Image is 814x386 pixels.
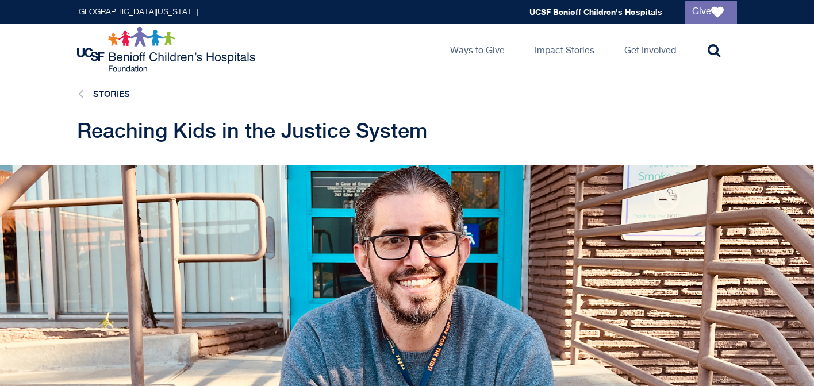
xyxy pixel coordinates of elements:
[529,7,662,17] a: UCSF Benioff Children's Hospitals
[77,118,427,142] span: Reaching Kids in the Justice System
[685,1,737,24] a: Give
[77,8,198,16] a: [GEOGRAPHIC_DATA][US_STATE]
[615,24,685,75] a: Get Involved
[525,24,604,75] a: Impact Stories
[441,24,514,75] a: Ways to Give
[77,26,258,72] img: Logo for UCSF Benioff Children's Hospitals Foundation
[93,89,130,99] a: Stories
